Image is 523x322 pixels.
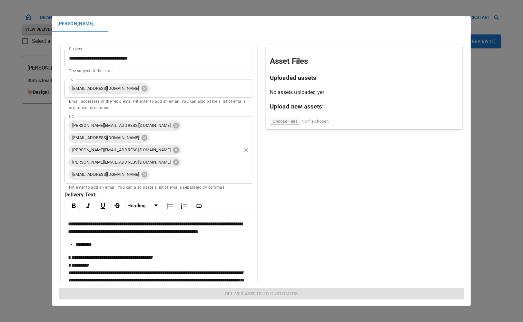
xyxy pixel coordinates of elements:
div: Strikethrough [111,201,123,211]
h3: Upload new assets: [270,102,459,111]
div: Ordered [178,201,190,211]
div: Underline [97,201,109,211]
div: rdw-block-control [124,201,163,211]
strong: Delivery Text: [64,192,97,198]
p: The subject of the email. [69,68,249,74]
p: Hit enter to add an email. You can also paste a list of emails separated by commas. [69,185,249,191]
button: [PERSON_NAME] [52,16,99,32]
label: Subject [69,46,82,52]
div: Italic [82,201,94,211]
div: [PERSON_NAME][EMAIL_ADDRESS][DOMAIN_NAME] [68,157,181,167]
h2: Asset Files [270,55,459,67]
div: [EMAIL_ADDRESS][DOMAIN_NAME] [68,83,150,94]
div: rdw-inline-control [66,201,124,211]
div: rdw-dropdown [125,201,162,211]
span: [EMAIL_ADDRESS][DOMAIN_NAME] [68,85,143,92]
div: Unordered [164,201,176,211]
div: rdw-link-control [192,201,206,211]
h3: Uploaded assets [270,73,459,82]
label: To [69,77,74,82]
button: Clear [242,146,251,155]
div: [EMAIL_ADDRESS][DOMAIN_NAME] [68,169,150,180]
span: [EMAIL_ADDRESS][DOMAIN_NAME] [68,171,143,178]
div: [EMAIL_ADDRESS][DOMAIN_NAME] [68,133,150,143]
div: rdw-list-control [163,201,192,211]
span: [PERSON_NAME][EMAIL_ADDRESS][DOMAIN_NAME] [68,146,174,154]
div: rdw-toolbar [64,199,253,213]
span: [EMAIL_ADDRESS][DOMAIN_NAME] [68,134,143,141]
span: [PERSON_NAME][EMAIL_ADDRESS][DOMAIN_NAME] [68,122,174,129]
div: Link [193,201,205,211]
label: CC [69,114,74,119]
div: rdw-wrapper [64,199,253,298]
span: [PERSON_NAME][EMAIL_ADDRESS][DOMAIN_NAME] [68,158,174,166]
div: [PERSON_NAME][EMAIL_ADDRESS][DOMAIN_NAME] [68,145,181,155]
div: Bold [68,201,80,211]
a: Block Type [126,201,161,211]
p: Email addresses of the recipients. Hit enter to add an email. You can also paste a list of emails... [69,99,249,111]
div: rdw-editor [68,220,250,292]
p: No assets uploaded yet [270,89,459,96]
div: [PERSON_NAME][EMAIL_ADDRESS][DOMAIN_NAME] [68,120,181,131]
